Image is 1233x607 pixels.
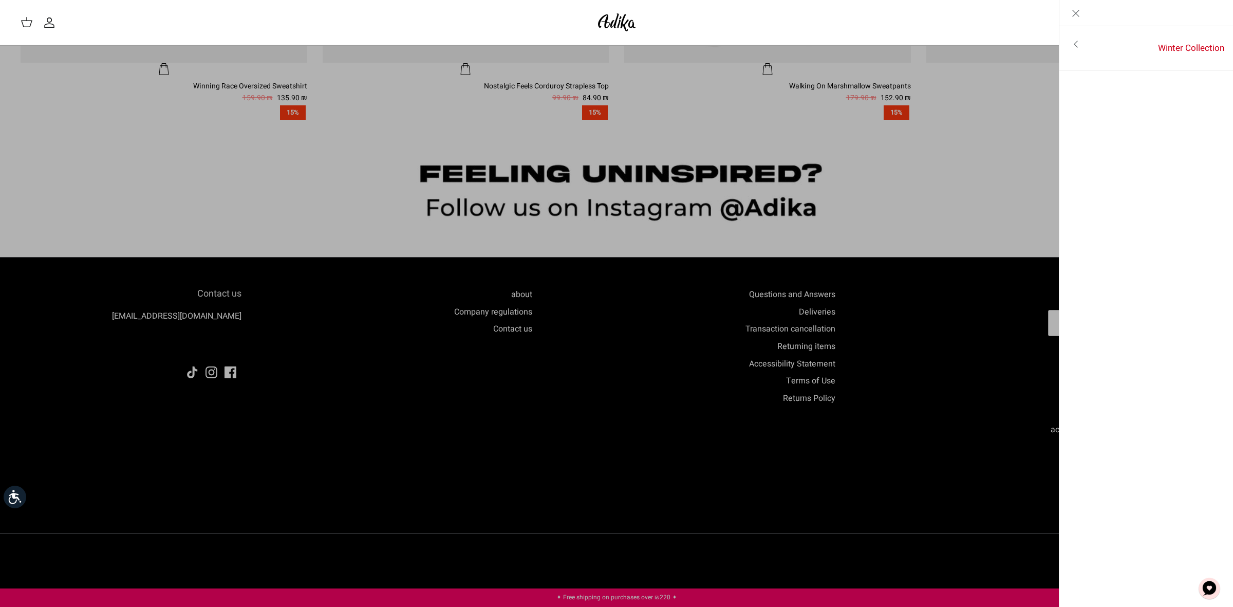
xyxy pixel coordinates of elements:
button: Chat [1194,573,1225,604]
font: Winter Collection [1158,42,1224,54]
a: My account [43,16,60,29]
img: Adika IL [595,10,639,34]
